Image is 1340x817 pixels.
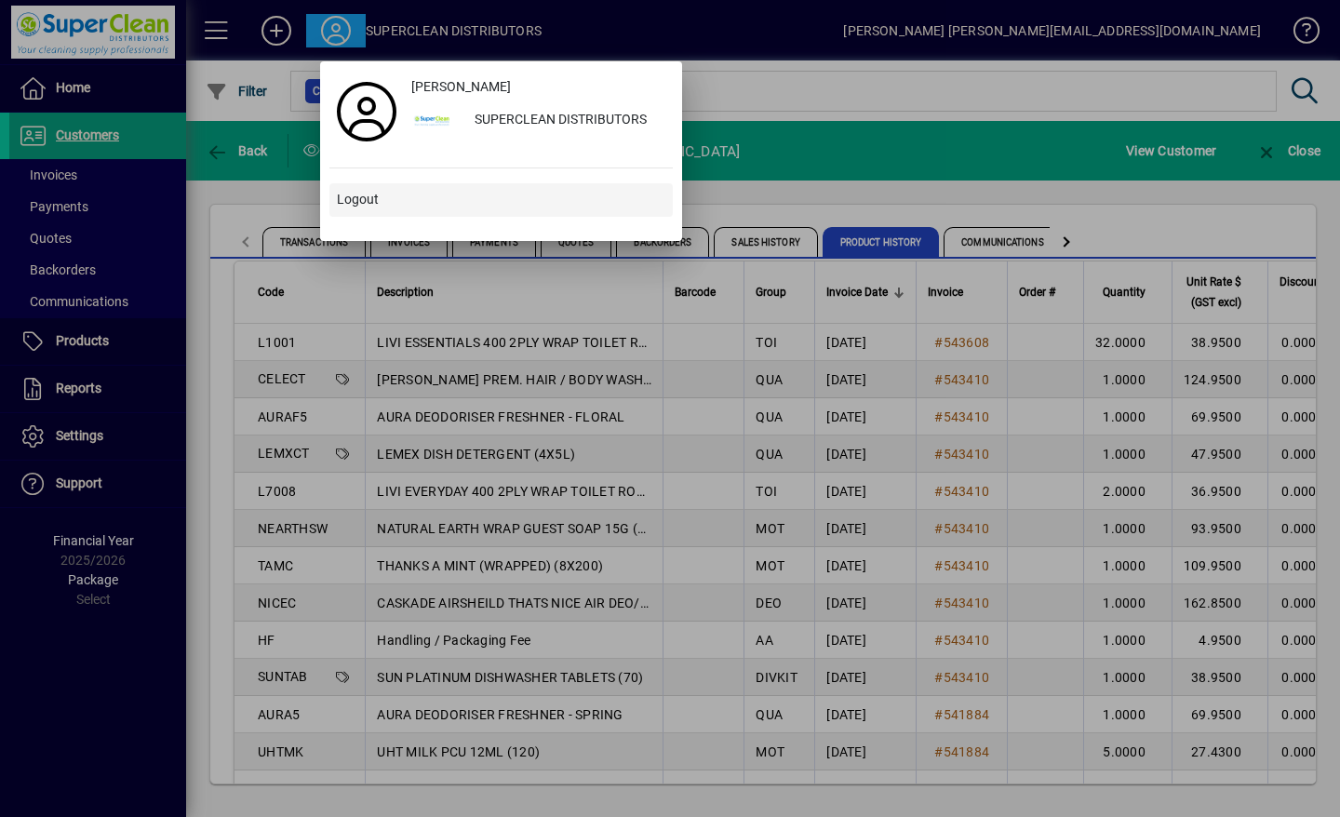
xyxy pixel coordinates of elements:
a: Profile [329,95,404,128]
button: SUPERCLEAN DISTRIBUTORS [404,104,673,138]
div: SUPERCLEAN DISTRIBUTORS [460,104,673,138]
span: Logout [337,190,379,209]
a: [PERSON_NAME] [404,71,673,104]
span: [PERSON_NAME] [411,77,511,97]
button: Logout [329,183,673,217]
